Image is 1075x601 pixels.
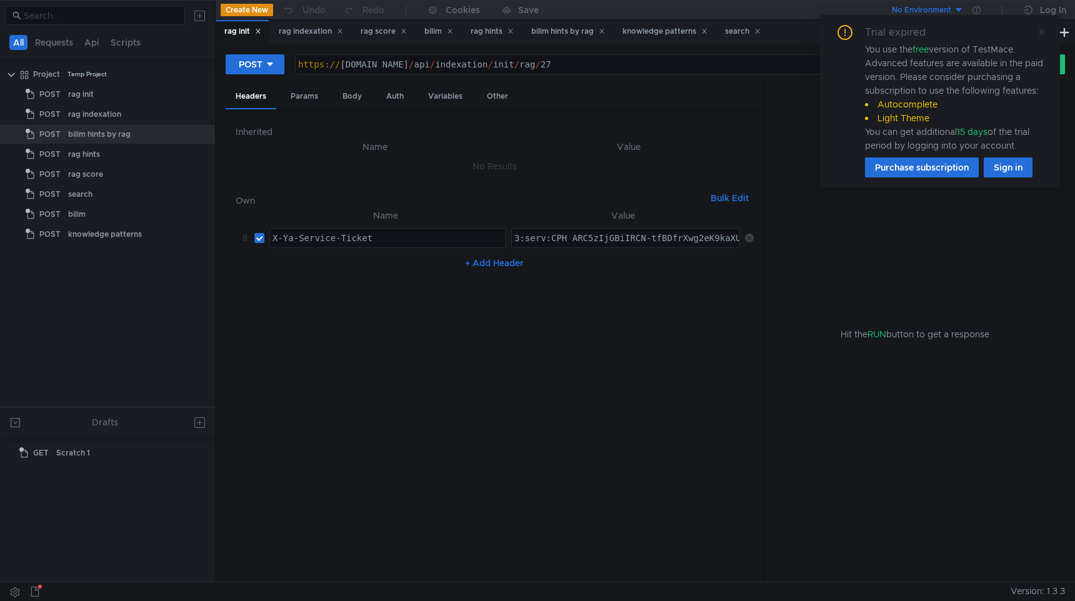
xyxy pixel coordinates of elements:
div: Project [33,65,60,84]
th: Name [246,139,504,154]
h6: Inherited [236,124,754,139]
nz-embed-empty: No Results [472,161,517,172]
span: POST [39,85,61,104]
span: POST [39,225,61,244]
div: Headers [226,85,276,109]
input: Search... [24,9,177,22]
div: Drafts [92,415,118,430]
span: POST [39,185,61,204]
div: knowledge patterns [68,225,142,244]
button: Sign in [984,157,1032,177]
span: POST [39,125,61,144]
span: Version: 1.3.3 [1011,582,1065,600]
div: Body [332,85,372,108]
div: rag indexation [68,105,121,124]
div: Redo [362,2,384,17]
div: You can get additional of the trial period by logging into your account. [865,125,1045,152]
button: All [9,35,27,50]
span: POST [39,145,61,164]
h6: Own [236,193,706,208]
button: Create New [221,4,273,16]
div: rag hints [471,25,514,38]
div: Save [518,6,539,14]
div: rag init [224,25,261,38]
div: No Environment [892,4,951,16]
div: rag score [361,25,407,38]
div: Auth [376,85,414,108]
button: Requests [31,35,77,50]
div: Undo [302,2,326,17]
button: Purchase subscription [865,157,979,177]
button: Bulk Edit [706,191,754,206]
span: POST [39,165,61,184]
th: Name [264,208,507,223]
span: free [912,44,929,55]
li: Autocomplete [865,97,1045,111]
button: + Add Header [460,256,529,271]
button: Undo [273,1,334,19]
button: POST [226,54,284,74]
div: bilim [424,25,453,38]
div: Other [477,85,518,108]
div: bilim [68,205,86,224]
div: Variables [418,85,472,108]
div: Scratch 1 [56,444,90,462]
span: Hit the button to get a response [841,327,989,341]
button: Scripts [107,35,144,50]
div: knowledge patterns [622,25,707,38]
div: bilim hints by rag [68,125,131,144]
div: bilim hints by rag [531,25,605,38]
span: RUN [867,329,886,340]
div: Cookies [446,2,480,17]
div: search [725,25,761,38]
div: rag hints [68,145,100,164]
li: Light Theme [865,111,1045,125]
div: Log In [1040,2,1066,17]
div: Trial expired [865,25,941,40]
div: You use the version of TestMace. Advanced features are available in the paid version. Please cons... [865,42,1045,152]
div: rag score [68,165,103,184]
span: GET [33,444,49,462]
div: rag init [68,85,94,104]
div: Params [281,85,328,108]
th: Value [504,139,754,154]
div: Temp Project [67,65,107,84]
th: Value [506,208,740,223]
span: POST [39,205,61,224]
div: rag indexation [279,25,343,38]
span: POST [39,105,61,124]
div: search [68,185,92,204]
span: 15 days [957,126,987,137]
button: Redo [334,1,393,19]
div: POST [239,57,262,71]
button: Api [81,35,103,50]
